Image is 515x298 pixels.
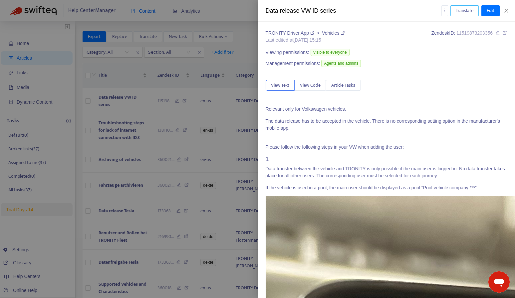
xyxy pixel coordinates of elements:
span: Translate [456,7,473,14]
span: Edit [487,7,494,14]
span: Visible to everyone [311,49,350,56]
span: Please follow the following steps in your VW when adding the user: [266,144,404,150]
iframe: Schaltfläche zum Öffnen des Messaging-Fensters [488,271,510,293]
button: View Text [266,80,295,91]
a: Vehicles [322,30,345,36]
button: View Code [295,80,326,91]
button: Article Tasks [326,80,361,91]
span: more [442,8,447,13]
span: Data transfer between the vehicle and TRONITY is only possible if the main user is logged in. No ... [266,166,505,178]
span: 11519873203356 [456,30,493,36]
span: 1 [266,156,269,162]
span: If the vehicle is used in a pool, the main user should be displayed as a pool “Pool vehicle compa... [266,185,478,190]
button: Close [502,8,511,14]
span: View Code [300,82,321,89]
span: The data release has to be accepted in the vehicle. There is no corresponding setting option in t... [266,118,500,131]
button: Translate [450,5,479,16]
span: close [504,8,509,13]
span: View Text [271,82,289,89]
span: Viewing permissions: [266,49,309,56]
div: Data release VW ID series [266,6,441,15]
span: Relevant only for Volkswagen vehicles. [266,106,346,112]
a: TRONITY Driver App [266,30,316,36]
span: Management permissions: [266,60,320,67]
button: Edit [481,5,500,16]
span: Agents and admins [321,60,361,67]
div: Last edited at [DATE] 15:15 [266,37,345,44]
div: > [266,30,345,37]
button: more [441,5,448,16]
span: Article Tasks [331,82,355,89]
div: Zendesk ID: [431,30,507,44]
